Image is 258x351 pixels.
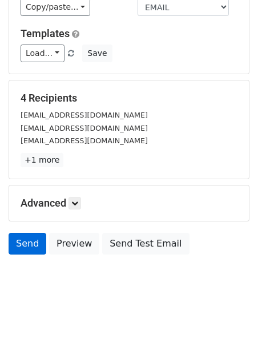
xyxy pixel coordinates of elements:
a: Preview [49,233,99,255]
small: [EMAIL_ADDRESS][DOMAIN_NAME] [21,136,148,145]
h5: 4 Recipients [21,92,237,104]
h5: Advanced [21,197,237,209]
iframe: Chat Widget [201,296,258,351]
small: [EMAIL_ADDRESS][DOMAIN_NAME] [21,124,148,132]
a: +1 more [21,153,63,167]
a: Send Test Email [102,233,189,255]
a: Load... [21,45,64,62]
button: Save [82,45,112,62]
a: Send [9,233,46,255]
small: [EMAIL_ADDRESS][DOMAIN_NAME] [21,111,148,119]
a: Templates [21,27,70,39]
